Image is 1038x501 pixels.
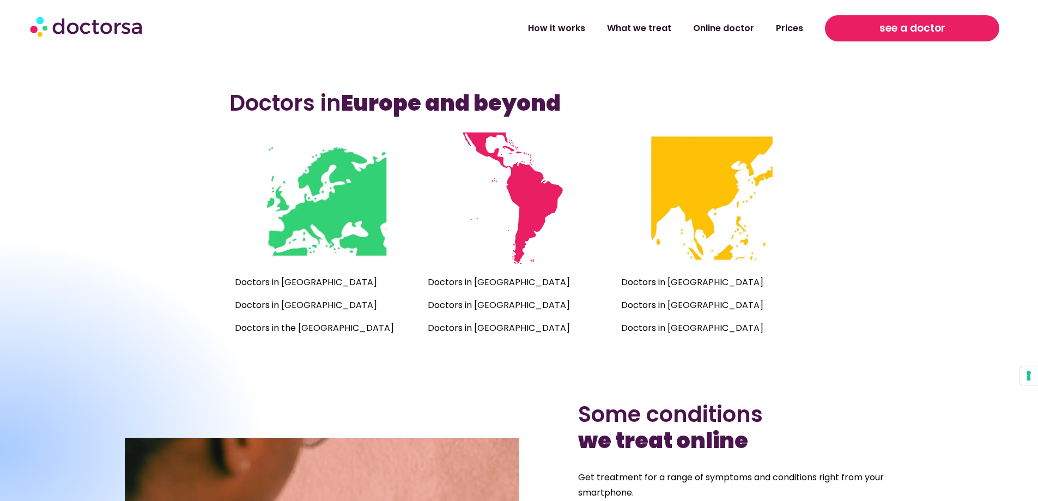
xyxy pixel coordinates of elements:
img: Mini map of the countries where Doctorsa is available - Latin America [453,132,585,264]
b: Europe and beyond [341,88,561,118]
a: Online doctor [682,16,765,41]
b: we treat online [578,425,748,456]
p: Doctors in [GEOGRAPHIC_DATA] [428,321,610,336]
nav: Menu [268,16,814,41]
span: see a doctor [879,20,945,37]
img: Mini map of the countries where Doctorsa is available - Europe, UK and Turkey [260,132,392,264]
p: Doctors in [GEOGRAPHIC_DATA] [428,298,610,313]
img: Mini map of the countries where Doctorsa is available - Southeast Asia [646,132,778,264]
p: Doctors in the [GEOGRAPHIC_DATA] [235,321,417,336]
p: Doctors in [GEOGRAPHIC_DATA] [428,275,610,290]
h3: Doctors in [229,90,809,116]
p: Doctors in [GEOGRAPHIC_DATA] [621,275,803,290]
a: How it works [517,16,596,41]
p: Doctors in [GEOGRAPHIC_DATA] [235,275,417,290]
a: see a doctor [825,15,999,41]
a: What we treat [596,16,682,41]
p: Get treatment for a range of symptoms and conditions right from your smartphone. [578,470,913,500]
a: Prices [765,16,814,41]
p: Doctors in [GEOGRAPHIC_DATA] [621,321,803,336]
h2: Some conditions [578,401,913,454]
button: Your consent preferences for tracking technologies [1019,366,1038,385]
p: Doctors in [GEOGRAPHIC_DATA] [235,298,417,313]
p: Doctors in [GEOGRAPHIC_DATA] [621,298,803,313]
